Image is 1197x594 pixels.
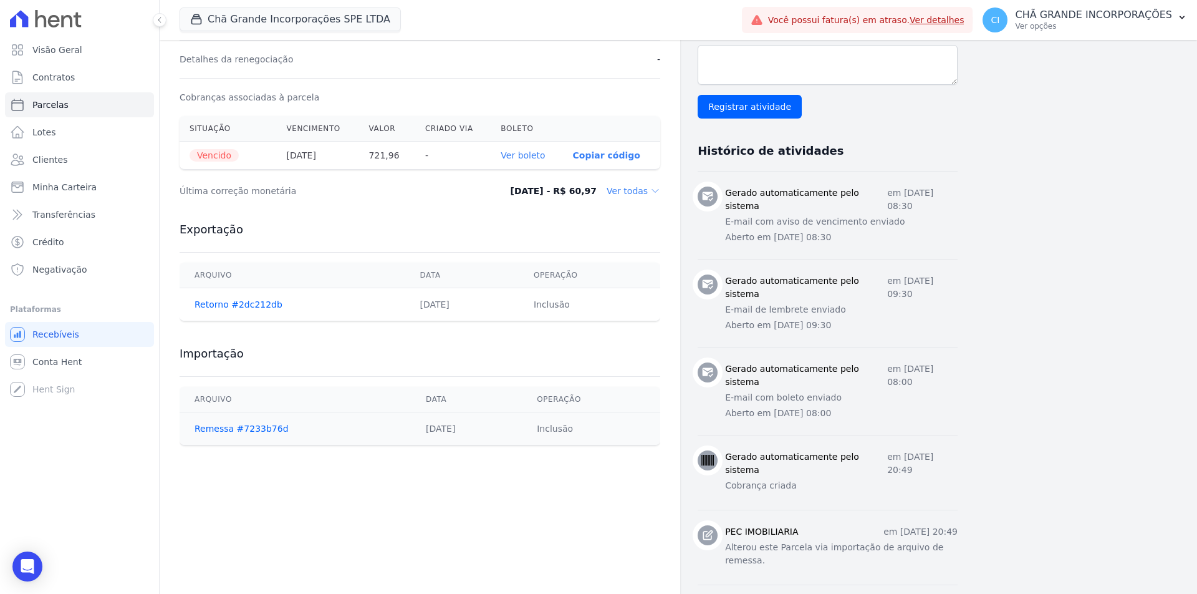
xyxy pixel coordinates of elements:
[277,116,359,142] th: Vencimento
[910,15,964,25] a: Ver detalhes
[698,144,844,158] h3: Histórico de atividades
[725,215,958,228] p: E-mail com aviso de vencimento enviado
[10,302,149,317] div: Plataformas
[277,142,359,170] th: [DATE]
[32,126,56,139] span: Lotes
[5,257,154,282] a: Negativação
[32,181,97,193] span: Minha Carteira
[32,153,67,166] span: Clientes
[32,328,79,341] span: Recebíveis
[5,120,154,145] a: Lotes
[5,230,154,255] a: Crédito
[32,263,87,276] span: Negativação
[411,387,522,412] th: Data
[725,231,958,244] p: Aberto em [DATE] 08:30
[725,450,887,477] h3: Gerado automaticamente pelo sistema
[180,7,401,31] button: Chã Grande Incorporações SPE LTDA
[12,552,42,582] div: Open Intercom Messenger
[725,187,887,213] h3: Gerado automaticamente pelo sistema
[415,116,491,142] th: Criado via
[725,275,887,301] h3: Gerado automaticamente pelo sistema
[5,65,154,90] a: Contratos
[991,16,1000,24] span: CI
[5,92,154,117] a: Parcelas
[887,363,958,389] p: em [DATE] 08:00
[887,187,958,213] p: em [DATE] 08:30
[573,150,640,160] button: Copiar código
[32,236,64,248] span: Crédito
[5,175,154,200] a: Minha Carteira
[32,99,69,111] span: Parcelas
[180,116,277,142] th: Situação
[887,450,958,477] p: em [DATE] 20:49
[195,424,289,434] a: Remessa #7233b76d
[32,208,95,221] span: Transferências
[180,222,660,237] h3: Exportação
[5,322,154,347] a: Recebíveis
[887,275,958,301] p: em [DATE] 09:30
[491,116,562,142] th: Boleto
[768,14,964,27] span: Você possui fatura(s) em atraso.
[190,149,239,162] span: Vencido
[1015,21,1172,31] p: Ver opções
[359,116,415,142] th: Valor
[607,185,660,197] dd: Ver todas
[180,53,294,66] dt: Detalhes da renegociação
[725,525,798,538] h3: PEC IMOBILIARIA
[725,363,887,389] h3: Gerado automaticamente pelo sistema
[510,185,597,197] dd: [DATE] - R$ 60,97
[32,44,82,56] span: Visão Geral
[32,356,82,368] span: Conta Hent
[180,91,319,104] dt: Cobranças associadas à parcela
[359,142,415,170] th: 721,96
[405,263,518,288] th: Data
[195,299,282,309] a: Retorno #2dc212db
[698,95,802,119] input: Registrar atividade
[415,142,491,170] th: -
[657,53,660,66] dd: -
[32,71,75,84] span: Contratos
[1015,9,1172,21] p: CHÃ GRANDE INCORPORAÇÕES
[5,349,154,374] a: Conta Hent
[5,147,154,172] a: Clientes
[522,412,660,445] td: Inclusão
[519,288,660,321] td: Inclusão
[973,2,1197,37] button: CI CHÃ GRANDE INCORPORAÇÕES Ver opções
[5,202,154,227] a: Transferências
[725,391,958,404] p: E-mail com boleto enviado
[883,525,958,538] p: em [DATE] 20:49
[725,319,958,332] p: Aberto em [DATE] 09:30
[725,303,958,316] p: E-mail de lembrete enviado
[411,412,522,445] td: [DATE]
[180,346,660,361] h3: Importação
[725,407,958,420] p: Aberto em [DATE] 08:00
[519,263,660,288] th: Operação
[180,263,405,288] th: Arquivo
[405,288,518,321] td: [DATE]
[501,150,545,160] a: Ver boleto
[180,185,464,197] dt: Última correção monetária
[725,479,958,492] p: Cobrança criada
[5,37,154,62] a: Visão Geral
[180,387,411,412] th: Arquivo
[725,541,958,567] p: Alterou este Parcela via importação de arquivo de remessa.
[522,387,660,412] th: Operação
